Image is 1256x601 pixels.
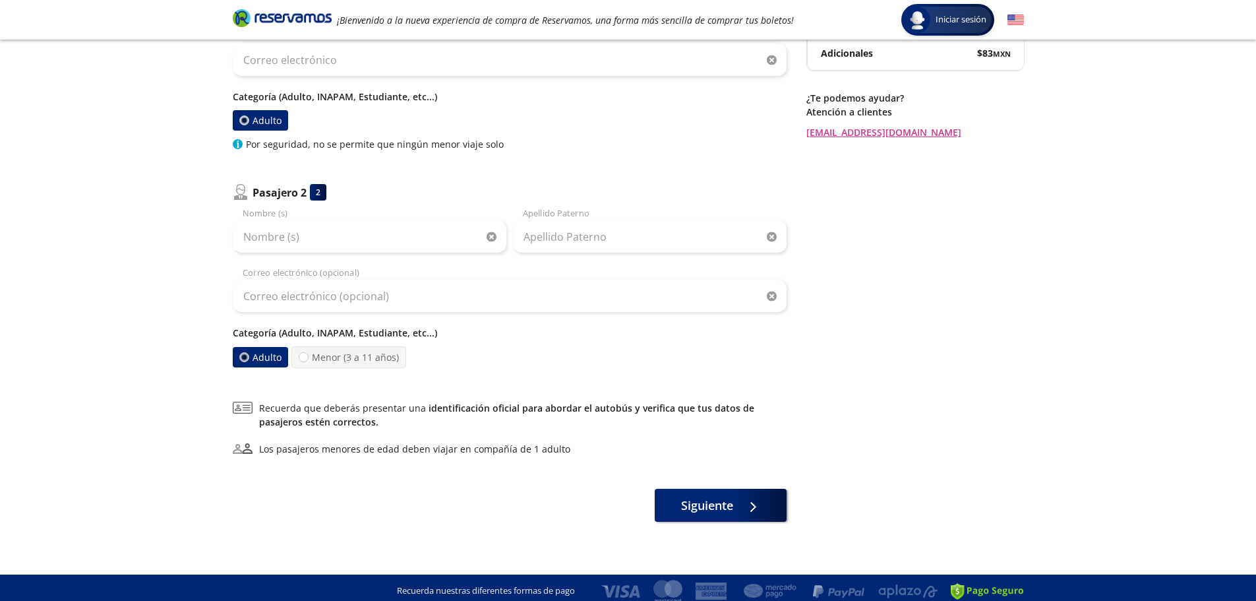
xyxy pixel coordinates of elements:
em: ¡Bienvenido a la nueva experiencia de compra de Reservamos, una forma más sencilla de comprar tus... [337,14,794,26]
input: Nombre (s) [233,220,506,253]
span: Recuerda que deberás presentar una [259,401,787,429]
span: Siguiente [681,497,733,515]
input: Apellido Paterno [513,220,787,253]
label: Adulto [232,347,287,367]
button: Siguiente [655,489,787,522]
label: Adulto [232,110,287,131]
div: Los pasajeros menores de edad deben viajar en compañía de 1 adulto [259,442,570,456]
label: Menor (3 a 11 años) [291,346,406,368]
div: 2 [310,184,326,201]
a: identificación oficial para abordar el autobús y verifica que tus datos de pasajeros estén correc... [259,402,754,428]
button: English [1007,12,1024,28]
p: Atención a clientes [806,105,1024,119]
p: Por seguridad, no se permite que ningún menor viaje solo [246,137,504,151]
input: Correo electrónico [233,44,787,77]
p: Categoría (Adulto, INAPAM, Estudiante, etc...) [233,90,787,104]
input: Correo electrónico (opcional) [233,280,787,313]
p: Recuerda nuestras diferentes formas de pago [397,585,575,598]
p: ¿Te podemos ayudar? [806,91,1024,105]
p: Categoría (Adulto, INAPAM, Estudiante, etc...) [233,326,787,340]
p: Adicionales [821,46,873,60]
a: [EMAIL_ADDRESS][DOMAIN_NAME] [806,125,1024,139]
p: Pasajero 2 [253,185,307,201]
span: $ 83 [977,46,1011,60]
span: Iniciar sesión [930,13,992,26]
a: Brand Logo [233,8,332,32]
small: MXN [993,49,1011,59]
i: Brand Logo [233,8,332,28]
